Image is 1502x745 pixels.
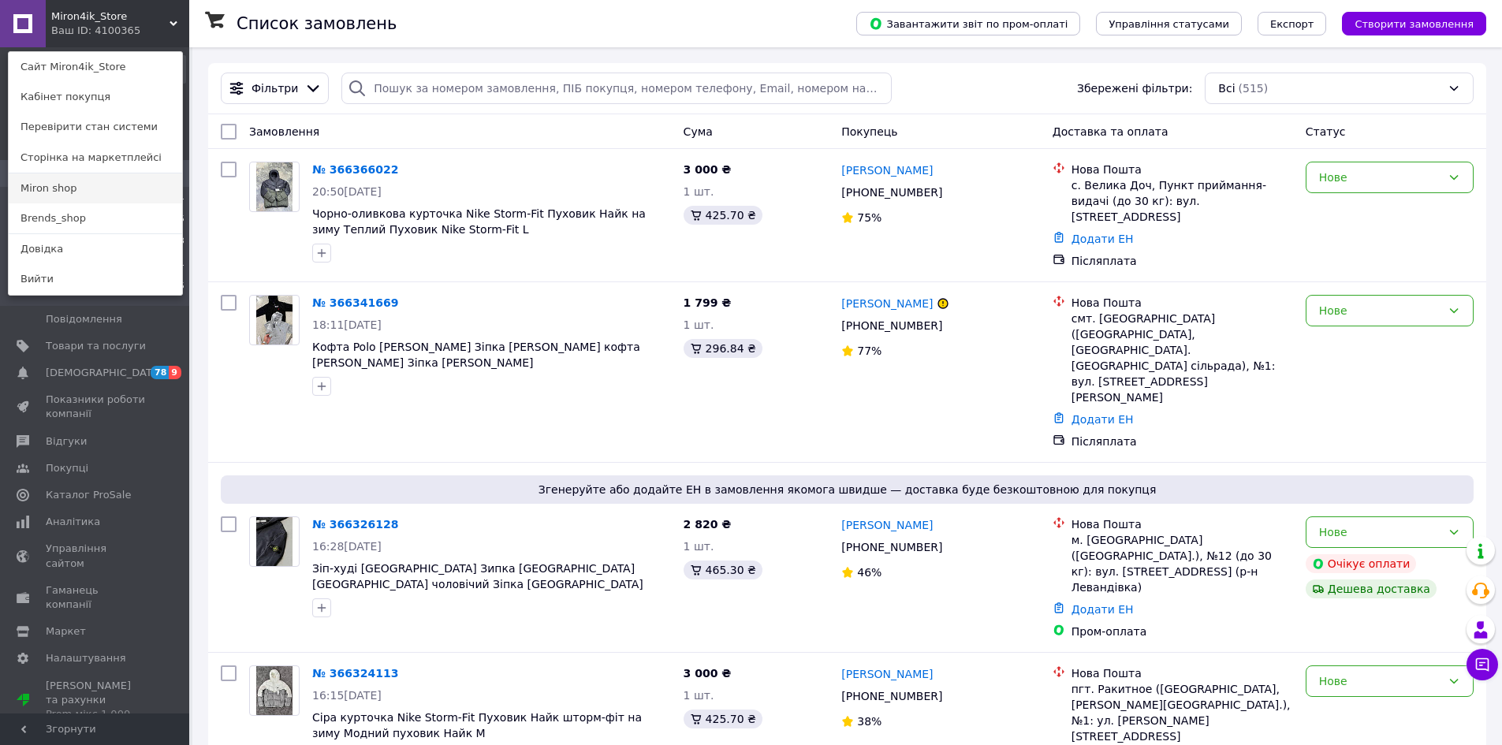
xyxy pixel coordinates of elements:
div: пгт. Ракитное ([GEOGRAPHIC_DATA], [PERSON_NAME][GEOGRAPHIC_DATA].), №1: ул. [PERSON_NAME][STREET_... [1072,681,1293,744]
button: Експорт [1258,12,1327,35]
span: Фільтри [252,80,298,96]
a: Фото товару [249,516,300,567]
span: Покупець [841,125,897,138]
span: (515) [1239,82,1269,95]
span: [PERSON_NAME] та рахунки [46,679,146,722]
div: [PHONE_NUMBER] [838,536,945,558]
div: Нова Пошта [1072,295,1293,311]
span: Маркет [46,624,86,639]
a: [PERSON_NAME] [841,517,933,533]
a: № 366366022 [312,163,398,176]
a: Сайт Miron4ik_Store [9,52,182,82]
span: Налаштування [46,651,126,665]
span: Експорт [1270,18,1314,30]
button: Управління статусами [1096,12,1242,35]
div: смт. [GEOGRAPHIC_DATA] ([GEOGRAPHIC_DATA], [GEOGRAPHIC_DATA]. [GEOGRAPHIC_DATA] сільрада), №1: ву... [1072,311,1293,405]
span: Товари та послуги [46,339,146,353]
button: Створити замовлення [1342,12,1486,35]
span: Створити замовлення [1355,18,1474,30]
img: Фото товару [256,666,293,715]
div: [PHONE_NUMBER] [838,685,945,707]
button: Чат з покупцем [1467,649,1498,680]
a: Створити замовлення [1326,17,1486,29]
span: 1 шт. [684,540,714,553]
a: Додати ЕН [1072,233,1134,245]
div: 296.84 ₴ [684,339,762,358]
span: [DEMOGRAPHIC_DATA] [46,366,162,380]
a: Чорно-оливкова курточка Nike Storm-Fit Пуховик Найк на зиму Теплий Пуховик Nike Storm-Fit L [312,207,646,236]
span: Завантажити звіт по пром-оплаті [869,17,1068,31]
span: 1 шт. [684,689,714,702]
span: Збережені фільтри: [1077,80,1192,96]
a: Перевірити стан системи [9,112,182,142]
img: Фото товару [256,517,293,566]
a: Brends_shop [9,203,182,233]
a: [PERSON_NAME] [841,296,933,311]
span: Статус [1306,125,1346,138]
div: Нове [1319,302,1441,319]
span: Згенеруйте або додайте ЕН в замовлення якомога швидше — доставка буде безкоштовною для покупця [227,482,1467,497]
span: 1 шт. [684,318,714,331]
span: 3 000 ₴ [684,163,732,176]
div: Ваш ID: 4100365 [51,24,117,38]
span: Miron4ik_Store [51,9,170,24]
div: [PHONE_NUMBER] [838,315,945,337]
div: Нова Пошта [1072,665,1293,681]
img: Фото товару [256,162,293,211]
img: Фото товару [256,296,293,345]
span: 20:50[DATE] [312,185,382,198]
a: [PERSON_NAME] [841,666,933,682]
a: Фото товару [249,665,300,716]
span: Доставка та оплата [1053,125,1168,138]
span: 38% [857,715,881,728]
a: Фото товару [249,295,300,345]
span: 16:28[DATE] [312,540,382,553]
a: Додати ЕН [1072,603,1134,616]
a: Зіп-худі [GEOGRAPHIC_DATA] Зипка [GEOGRAPHIC_DATA] [GEOGRAPHIC_DATA] чоловічий Зіпка [GEOGRAPHIC_... [312,562,643,606]
a: Сіра курточка Nike Storm-Fit Пуховик Найк шторм-фіт на зиму Модний пуховик Найк M [312,711,642,739]
div: м. [GEOGRAPHIC_DATA] ([GEOGRAPHIC_DATA].), №12 (до 30 кг): вул. [STREET_ADDRESS] (р-н Левандівка) [1072,532,1293,595]
span: 2 820 ₴ [684,518,732,531]
a: Вийти [9,264,182,294]
span: Відгуки [46,434,87,449]
span: Покупці [46,461,88,475]
span: Управління статусами [1109,18,1229,30]
span: Аналітика [46,515,100,529]
span: 46% [857,566,881,579]
span: Показники роботи компанії [46,393,146,421]
span: 18:11[DATE] [312,318,382,331]
div: Післяплата [1072,253,1293,269]
div: Нове [1319,169,1441,186]
div: Prom мікс 1 000 [46,707,146,721]
div: Пром-оплата [1072,624,1293,639]
a: Фото товару [249,162,300,212]
div: 425.70 ₴ [684,710,762,728]
span: Cума [684,125,713,138]
span: Всі [1218,80,1235,96]
span: Замовлення [249,125,319,138]
div: [PHONE_NUMBER] [838,181,945,203]
a: № 366326128 [312,518,398,531]
input: Пошук за номером замовлення, ПІБ покупця, номером телефону, Email, номером накладної [341,73,891,104]
a: [PERSON_NAME] [841,162,933,178]
a: Кофта Polo [PERSON_NAME] Зіпка [PERSON_NAME] кофта [PERSON_NAME] Зіпка [PERSON_NAME] [312,341,640,369]
div: Нове [1319,523,1441,541]
a: № 366341669 [312,296,398,309]
div: Дешева доставка [1306,579,1437,598]
span: 16:15[DATE] [312,689,382,702]
span: 3 000 ₴ [684,667,732,680]
span: Повідомлення [46,312,122,326]
span: 77% [857,345,881,357]
a: Кабінет покупця [9,82,182,112]
div: Нове [1319,672,1441,690]
div: 425.70 ₴ [684,206,762,225]
span: Каталог ProSale [46,488,131,502]
a: Довідка [9,234,182,264]
span: 1 шт. [684,185,714,198]
span: Гаманець компанії [46,583,146,612]
a: № 366324113 [312,667,398,680]
h1: Список замовлень [237,14,397,33]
